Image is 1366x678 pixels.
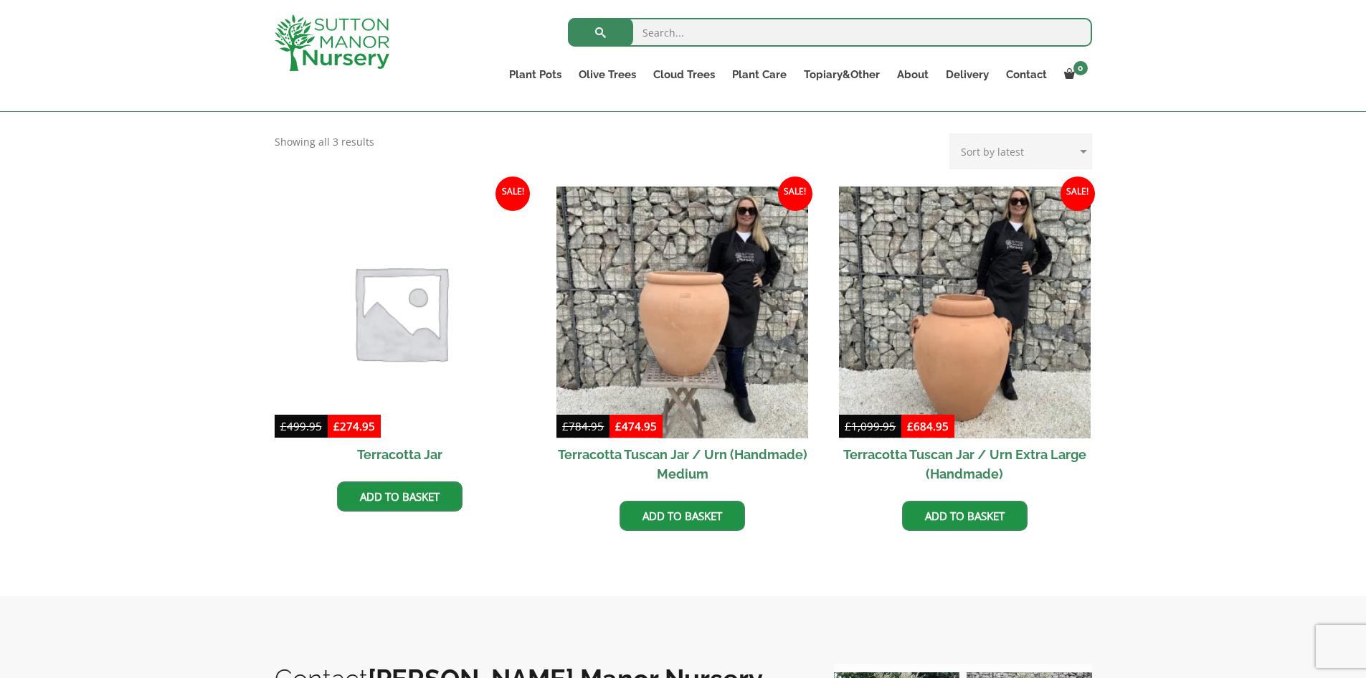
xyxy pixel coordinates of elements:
img: Placeholder [268,180,532,444]
bdi: 274.95 [333,419,375,433]
img: Terracotta Tuscan Jar / Urn (Handmade) Medium [556,187,808,438]
img: Terracotta Tuscan Jar / Urn Extra Large (Handmade) [839,187,1091,438]
span: Sale! [778,176,812,211]
span: £ [333,419,340,433]
img: logo [275,14,389,71]
a: Plant Pots [501,65,570,85]
span: 0 [1073,61,1088,75]
a: Contact [997,65,1056,85]
a: Cloud Trees [645,65,724,85]
span: £ [280,419,287,433]
a: Add to basket: “Terracotta Jar” [337,481,463,512]
input: Search... [568,18,1092,47]
span: £ [907,419,914,433]
a: Add to basket: “Terracotta Tuscan Jar / Urn (Handmade) Medium” [620,501,745,531]
select: Shop order [949,133,1092,169]
a: Add to basket: “Terracotta Tuscan Jar / Urn Extra Large (Handmade)” [902,501,1028,531]
a: 0 [1056,65,1092,85]
bdi: 499.95 [280,419,322,433]
span: £ [562,419,569,433]
span: £ [845,419,851,433]
bdi: 474.95 [615,419,657,433]
a: Delivery [937,65,997,85]
h2: Terracotta Jar [275,438,526,471]
a: About [888,65,937,85]
bdi: 1,099.95 [845,419,896,433]
h2: Terracotta Tuscan Jar / Urn Extra Large (Handmade) [839,438,1091,490]
a: Olive Trees [570,65,645,85]
h2: Terracotta Tuscan Jar / Urn (Handmade) Medium [556,438,808,490]
p: Showing all 3 results [275,133,374,151]
a: Sale! Terracotta Tuscan Jar / Urn (Handmade) Medium [556,187,808,490]
a: Sale! Terracotta Jar [275,187,526,471]
bdi: 784.95 [562,419,604,433]
a: Topiary&Other [795,65,888,85]
span: £ [615,419,622,433]
span: Sale! [1061,176,1095,211]
a: Plant Care [724,65,795,85]
span: Sale! [495,176,530,211]
a: Sale! Terracotta Tuscan Jar / Urn Extra Large (Handmade) [839,187,1091,490]
bdi: 684.95 [907,419,949,433]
